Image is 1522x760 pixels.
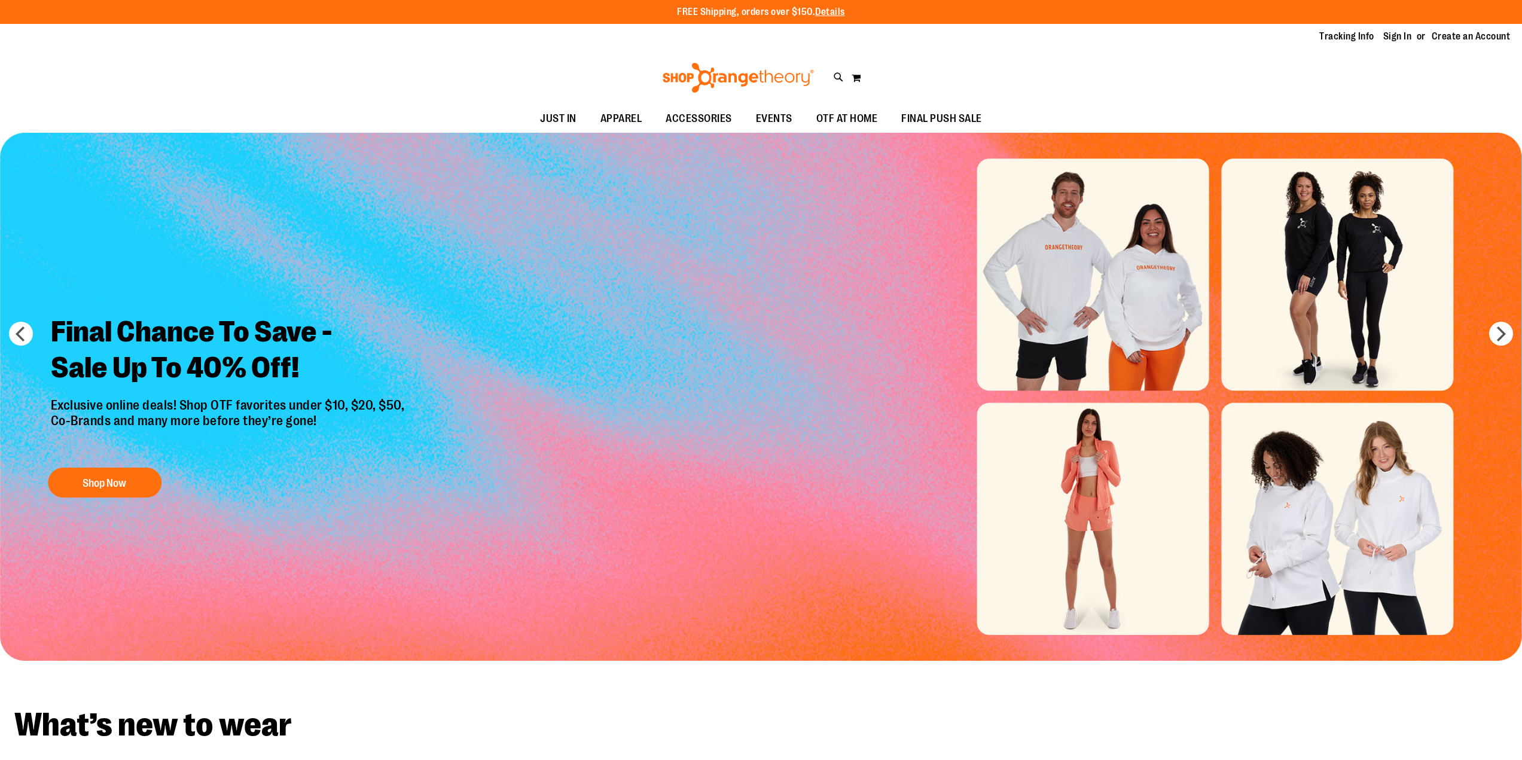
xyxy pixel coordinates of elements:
[42,305,417,398] h2: Final Chance To Save - Sale Up To 40% Off!
[804,105,890,133] a: OTF AT HOME
[677,5,845,19] p: FREE Shipping, orders over $150.
[9,322,33,346] button: prev
[1319,30,1374,43] a: Tracking Info
[48,468,161,498] button: Shop Now
[889,105,994,133] a: FINAL PUSH SALE
[528,105,588,133] a: JUST IN
[600,105,642,132] span: APPAREL
[744,105,804,133] a: EVENTS
[42,398,417,456] p: Exclusive online deals! Shop OTF favorites under $10, $20, $50, Co-Brands and many more before th...
[666,105,732,132] span: ACCESSORIES
[588,105,654,133] a: APPAREL
[540,105,577,132] span: JUST IN
[1432,30,1511,43] a: Create an Account
[901,105,982,132] span: FINAL PUSH SALE
[816,105,878,132] span: OTF AT HOME
[14,709,1508,741] h2: What’s new to wear
[661,63,816,93] img: Shop Orangetheory
[815,7,845,17] a: Details
[1489,322,1513,346] button: next
[654,105,744,133] a: ACCESSORIES
[1383,30,1412,43] a: Sign In
[756,105,792,132] span: EVENTS
[42,305,417,504] a: Final Chance To Save -Sale Up To 40% Off! Exclusive online deals! Shop OTF favorites under $10, $...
